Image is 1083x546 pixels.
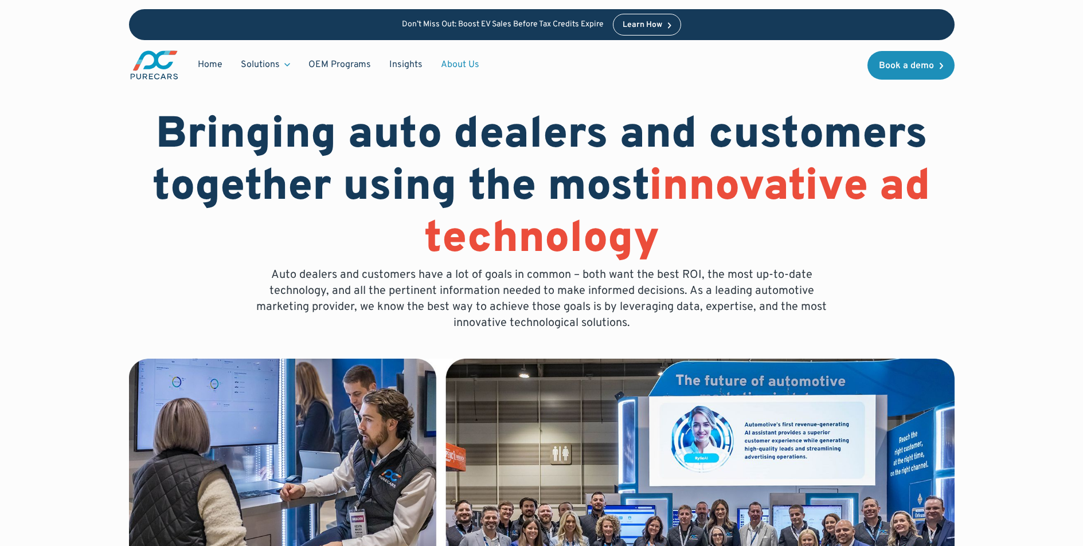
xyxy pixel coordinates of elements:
p: Don’t Miss Out: Boost EV Sales Before Tax Credits Expire [402,20,604,30]
h1: Bringing auto dealers and customers together using the most [129,110,955,267]
a: OEM Programs [299,54,380,76]
div: Book a demo [879,61,934,70]
a: About Us [432,54,488,76]
a: Insights [380,54,432,76]
div: Solutions [232,54,299,76]
div: Solutions [241,58,280,71]
p: Auto dealers and customers have a lot of goals in common – both want the best ROI, the most up-to... [248,267,835,331]
div: Learn How [623,21,662,29]
a: Book a demo [867,51,955,80]
a: main [129,49,179,81]
span: innovative ad technology [424,160,931,268]
img: purecars logo [129,49,179,81]
a: Learn How [613,14,681,36]
a: Home [189,54,232,76]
